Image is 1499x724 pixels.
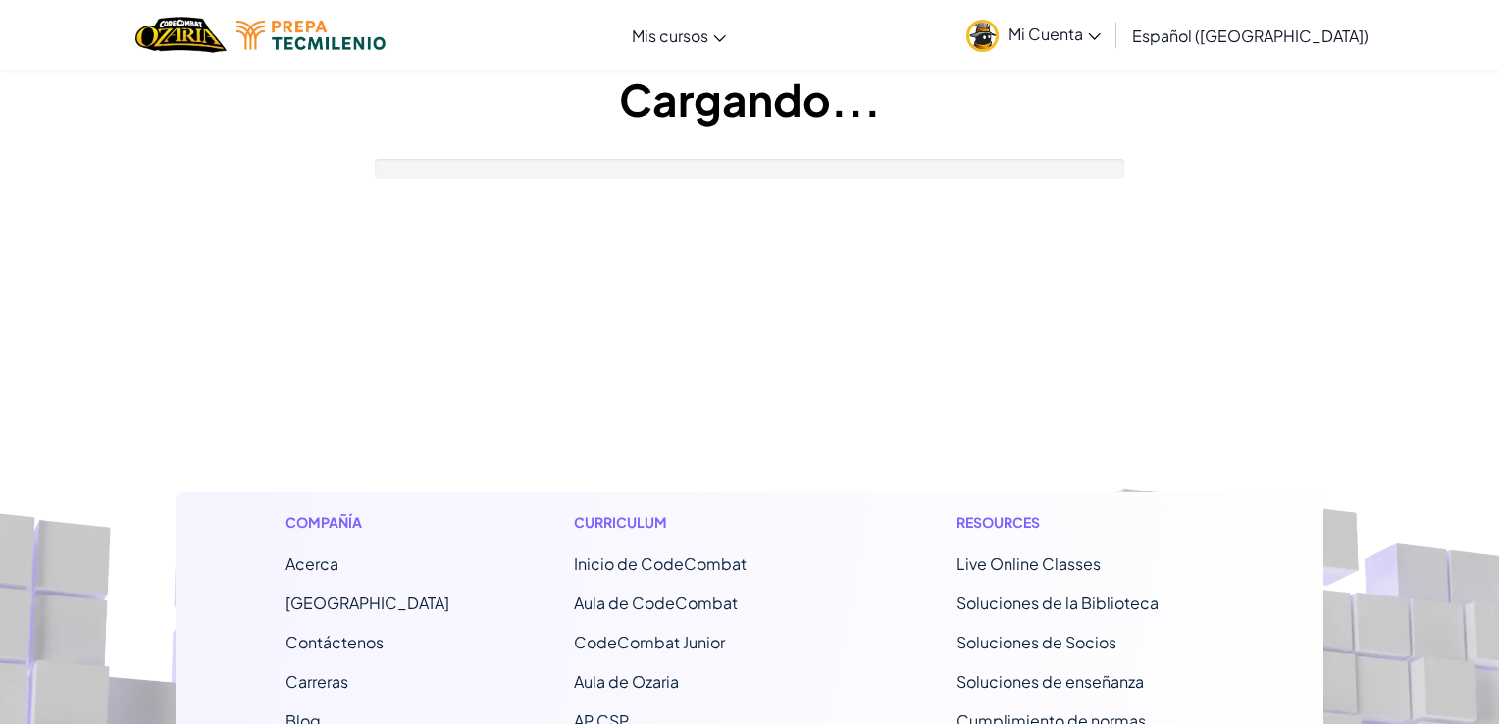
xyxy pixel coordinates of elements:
[1008,24,1101,44] span: Mi Cuenta
[574,593,738,613] a: Aula de CodeCombat
[956,671,1144,692] a: Soluciones de enseñanza
[285,632,384,652] span: Contáctenos
[1132,26,1369,46] span: Español ([GEOGRAPHIC_DATA])
[285,593,449,613] a: [GEOGRAPHIC_DATA]
[956,512,1215,533] h1: Resources
[1122,9,1378,62] a: Español ([GEOGRAPHIC_DATA])
[966,20,999,52] img: avatar
[285,553,338,574] a: Acerca
[574,553,747,574] span: Inicio de CodeCombat
[956,593,1159,613] a: Soluciones de la Biblioteca
[632,26,708,46] span: Mis cursos
[574,671,679,692] a: Aula de Ozaria
[285,512,449,533] h1: Compañía
[622,9,736,62] a: Mis cursos
[285,671,348,692] a: Carreras
[956,553,1101,574] a: Live Online Classes
[135,15,227,55] a: Ozaria by CodeCombat logo
[574,512,832,533] h1: Curriculum
[574,632,725,652] a: CodeCombat Junior
[236,21,386,50] img: Tecmilenio logo
[956,632,1116,652] a: Soluciones de Socios
[956,4,1111,66] a: Mi Cuenta
[135,15,227,55] img: Home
